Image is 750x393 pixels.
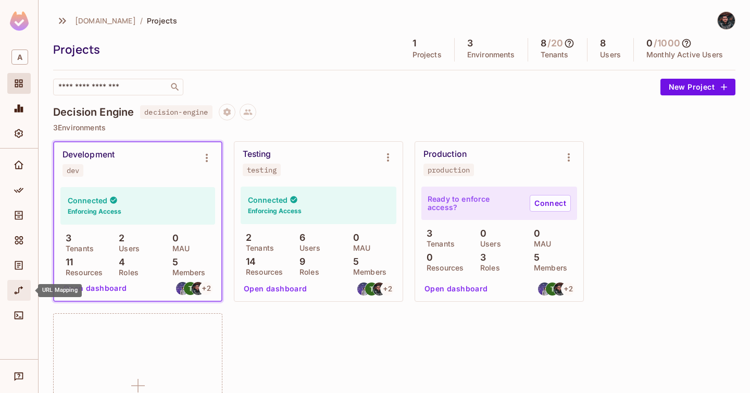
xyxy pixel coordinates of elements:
p: MAU [529,240,551,248]
div: Audit Log [7,255,31,276]
p: 0 [421,252,433,263]
p: 14 [241,256,256,267]
div: Production [423,149,467,159]
p: Projects [413,51,442,59]
p: Environments [467,51,515,59]
p: Members [529,264,567,272]
p: Tenants [60,244,94,253]
span: + 2 [383,285,392,292]
p: 6 [294,232,305,243]
img: mehmet.caliskan@abclojistik.com [538,283,551,296]
div: Help & Updates [7,366,31,387]
p: Tenants [541,51,569,59]
p: 2 [114,233,124,243]
h5: / 20 [547,38,563,48]
span: + 2 [202,285,210,292]
h5: 8 [600,38,606,48]
div: Projects [53,42,395,57]
p: 3 [475,252,486,263]
p: Tenants [241,244,274,252]
p: 3 [421,228,432,239]
p: 0 [529,228,540,239]
p: 11 [60,257,73,267]
img: taha.ceken@abclojistik.com [546,283,559,296]
img: mehmet.caliskan@abclojistik.com [357,283,370,296]
div: Monitoring [7,98,31,119]
img: taha.ceken@abclojistik.com [184,282,197,295]
span: Project settings [219,109,235,119]
p: Ready to enforce access? [428,195,521,212]
button: New Project [660,79,735,95]
h5: 3 [467,38,473,48]
h4: Connected [68,195,107,205]
p: Roles [114,268,139,277]
span: A [11,50,28,65]
p: Roles [294,268,319,276]
div: testing [247,166,277,174]
button: Open dashboard [240,280,311,297]
p: Users [600,51,621,59]
h4: Decision Engine [53,106,134,118]
p: Members [348,268,386,276]
button: Environment settings [196,148,217,168]
p: 0 [475,228,486,239]
div: Development [63,150,115,160]
img: mehmet.caliskan@abclojistik.com [176,282,189,295]
div: Home [7,155,31,176]
div: Projects [7,73,31,94]
h6: Enforcing Access [248,206,302,216]
p: 9 [294,256,305,267]
div: dev [67,166,79,175]
img: taha.ceken@abclojistik.com [365,283,378,296]
p: Users [475,240,501,248]
p: Monthly Active Users [646,51,723,59]
button: Environment settings [558,147,579,168]
p: Resources [241,268,283,276]
div: Connect [7,305,31,326]
p: 3 [60,233,71,243]
p: Roles [475,264,500,272]
div: production [428,166,470,174]
div: Elements [7,230,31,251]
p: Users [294,244,320,252]
a: Connect [530,195,571,212]
p: 0 [348,232,359,243]
p: MAU [167,244,190,253]
div: Testing [243,149,271,159]
p: Users [114,244,140,253]
h5: / 1000 [654,38,680,48]
div: URL Mapping [38,284,82,297]
p: MAU [348,244,370,252]
p: 4 [114,257,125,267]
button: Environment settings [378,147,398,168]
h6: Enforcing Access [68,207,121,216]
p: 5 [348,256,359,267]
p: Resources [421,264,464,272]
span: [DOMAIN_NAME] [75,16,136,26]
button: Open dashboard [59,280,131,297]
div: Settings [7,123,31,144]
p: 0 [167,233,179,243]
img: selmancan.kilinc@abclojistik.com [192,282,205,295]
span: decision-engine [140,105,212,119]
p: 3 Environments [53,124,735,132]
p: Resources [60,268,103,277]
div: Directory [7,205,31,226]
p: Tenants [421,240,455,248]
p: 5 [529,252,540,263]
div: Policy [7,180,31,201]
p: 5 [167,257,178,267]
li: / [140,16,143,26]
h4: Connected [248,195,287,205]
h5: 1 [413,38,416,48]
button: Open dashboard [420,280,492,297]
h5: 8 [541,38,546,48]
p: Members [167,268,206,277]
img: Selmancan KILINÇ [718,12,735,29]
span: + 2 [564,285,572,292]
img: selmancan.kilinc@abclojistik.com [554,283,567,296]
span: Projects [147,16,177,26]
img: SReyMgAAAABJRU5ErkJggg== [10,11,29,31]
p: 2 [241,232,252,243]
div: Workspace: abclojistik.com [7,45,31,69]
